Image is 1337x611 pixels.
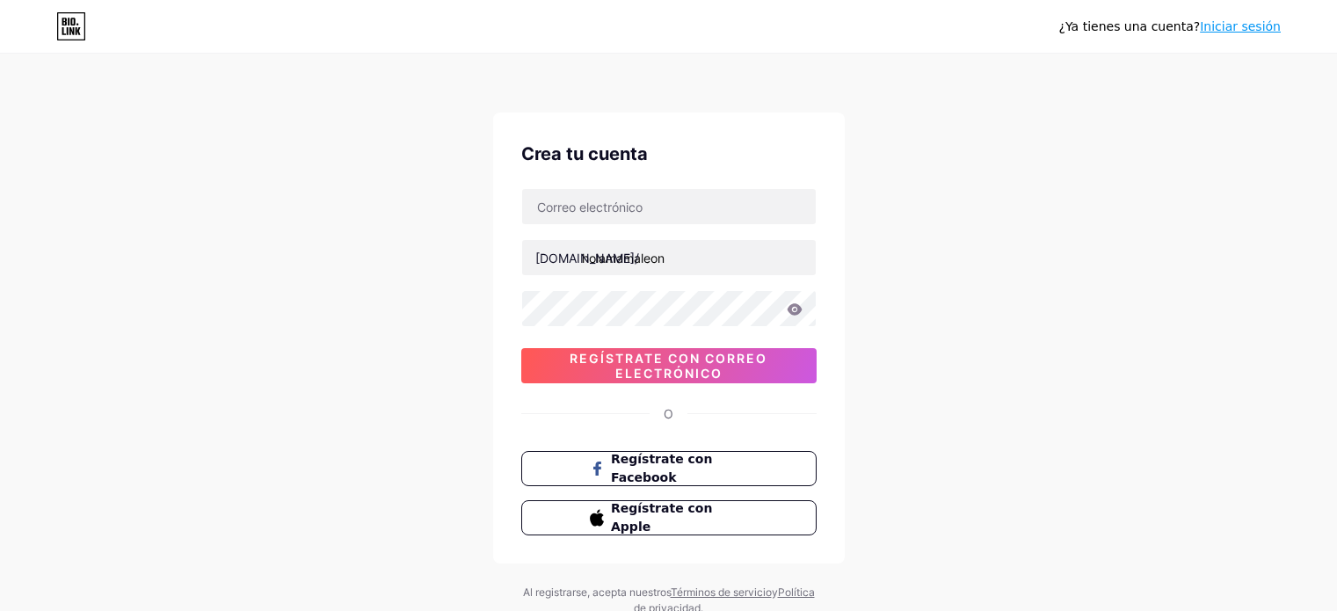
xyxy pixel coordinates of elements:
input: nombre de usuario [522,240,816,275]
button: Regístrate con Facebook [521,451,817,486]
font: O [664,406,673,421]
font: y [772,586,778,599]
a: Iniciar sesión [1200,19,1281,33]
font: ¿Ya tienes una cuenta? [1059,19,1201,33]
font: Regístrate con Apple [611,501,712,534]
font: [DOMAIN_NAME]/ [535,251,639,265]
input: Correo electrónico [522,189,816,224]
font: Regístrate con Facebook [611,452,712,484]
a: Términos de servicio [671,586,772,599]
button: Regístrate con Apple [521,500,817,535]
button: Regístrate con correo electrónico [521,348,817,383]
font: Al registrarse, acepta nuestros [523,586,671,599]
font: Regístrate con correo electrónico [570,351,767,381]
font: Crea tu cuenta [521,143,648,164]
